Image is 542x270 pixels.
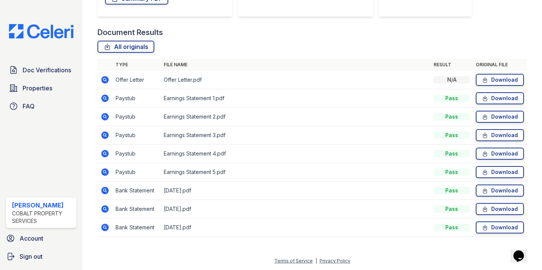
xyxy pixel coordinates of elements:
[434,131,470,139] div: Pass
[161,71,431,89] td: Offer Letter.pdf
[23,84,52,93] span: Properties
[161,59,431,71] th: File name
[113,218,161,237] td: Bank Statement
[113,71,161,89] td: Offer Letter
[6,99,76,114] a: FAQ
[113,59,161,71] th: Type
[434,95,470,102] div: Pass
[434,168,470,176] div: Pass
[434,113,470,121] div: Pass
[97,27,163,38] div: Document Results
[12,210,73,225] div: Cobalt Property Services
[113,182,161,200] td: Bank Statement
[434,187,470,194] div: Pass
[20,252,43,261] span: Sign out
[510,240,534,262] iframe: chat widget
[434,224,470,231] div: Pass
[113,89,161,108] td: Paystub
[476,111,524,123] a: Download
[161,89,431,108] td: Earnings Statement 1.pdf
[161,145,431,163] td: Earnings Statement 4.pdf
[113,145,161,163] td: Paystub
[431,59,473,71] th: Result
[161,218,431,237] td: [DATE].pdf
[161,126,431,145] td: Earnings Statement 3.pdf
[6,63,76,78] a: Doc Verifications
[6,81,76,96] a: Properties
[161,200,431,218] td: [DATE].pdf
[3,24,79,38] img: CE_Logo_Blue-a8612792a0a2168367f1c8372b55b34899dd931a85d93a1a3d3e32e68fde9ad4.png
[113,108,161,126] td: Paystub
[476,129,524,141] a: Download
[12,201,73,210] div: [PERSON_NAME]
[476,185,524,197] a: Download
[476,148,524,160] a: Download
[476,221,524,233] a: Download
[97,41,154,53] a: All originals
[3,249,79,264] a: Sign out
[473,59,527,71] th: Original file
[315,258,317,264] div: |
[113,200,161,218] td: Bank Statement
[161,163,431,182] td: Earnings Statement 5.pdf
[23,66,71,75] span: Doc Verifications
[476,203,524,215] a: Download
[434,76,470,84] div: N/A
[161,108,431,126] td: Earnings Statement 2.pdf
[113,163,161,182] td: Paystub
[434,205,470,213] div: Pass
[3,231,79,246] a: Account
[434,150,470,157] div: Pass
[476,92,524,104] a: Download
[476,74,524,86] a: Download
[113,126,161,145] td: Paystub
[274,258,313,264] a: Terms of Service
[20,234,43,243] span: Account
[161,182,431,200] td: [DATE].pdf
[23,102,35,111] span: FAQ
[320,258,350,264] a: Privacy Policy
[476,166,524,178] a: Download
